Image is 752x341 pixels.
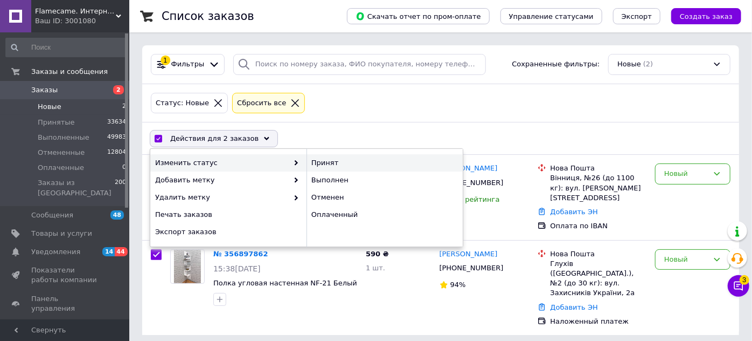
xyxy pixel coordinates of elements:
[551,163,646,173] div: Нова Пошта
[680,12,733,21] span: Создать заказ
[38,102,61,112] span: Новые
[107,118,126,127] span: 33634
[174,250,201,283] img: Фото товару
[617,59,641,70] span: Новые
[643,60,653,68] span: (2)
[38,148,85,158] span: Отмененные
[366,264,385,272] span: 1 шт.
[38,163,84,173] span: Оплаченные
[31,229,92,238] span: Товары и услуги
[38,118,75,127] span: Принятые
[115,178,126,197] span: 200
[356,11,481,21] span: Скачать отчет по пром-оплате
[613,8,660,24] button: Экспорт
[622,12,652,21] span: Экспорт
[162,10,254,23] h1: Список заказов
[170,134,259,144] span: Действия для 2 заказов
[551,259,646,298] div: Глухів ([GEOGRAPHIC_DATA].), №2 (до 30 кг): вул. Захисників України, 2а
[512,59,600,70] span: Сохраненные фильтры:
[664,168,708,180] div: Новый
[155,227,299,237] span: Экспорт заказов
[113,85,124,94] span: 2
[38,178,115,197] span: Заказы из [GEOGRAPHIC_DATA]
[740,275,749,285] span: 3
[31,67,108,77] span: Заказы и сообщения
[35,6,116,16] span: Flamecame. Интернет-магазин мебели для дома и офиса
[5,38,127,57] input: Поиск
[155,158,288,168] span: Изменить статус
[31,210,73,220] span: Сообщения
[551,221,646,231] div: Оплата по IBAN
[660,12,741,20] a: Создать заказ
[122,102,126,112] span: 2
[110,210,124,220] span: 48
[551,317,646,326] div: Наложенный платеж
[366,250,389,258] span: 590 ₴
[551,303,598,311] a: Добавить ЭН
[213,279,357,287] a: Полка угловая настенная NF-21 Белый
[551,249,646,259] div: Нова Пошта
[107,133,126,142] span: 49983
[171,59,205,70] span: Фильтры
[122,163,126,173] span: 0
[509,12,594,21] span: Управление статусами
[102,247,115,256] span: 14
[213,264,261,273] span: 15:38[DATE]
[155,193,288,202] span: Удалить метку
[671,8,741,24] button: Создать заказ
[213,250,268,258] a: № 356897862
[307,172,463,189] div: Выполнен
[664,254,708,265] div: Новый
[38,133,89,142] span: Выполненные
[500,8,602,24] button: Управление статусами
[31,247,80,257] span: Уведомления
[115,247,127,256] span: 44
[235,98,288,109] div: Сбросить все
[551,173,646,203] div: Вінниця, №26 (до 1100 кг): вул. [PERSON_NAME][STREET_ADDRESS]
[307,189,463,206] div: Отменен
[155,175,288,185] span: Добавить метку
[450,281,466,289] span: 94%
[107,148,126,158] span: 12804
[307,154,463,172] div: Принят
[31,85,58,95] span: Заказы
[155,210,299,220] span: Печать заказов
[31,294,100,313] span: Панель управления
[307,206,463,223] div: Оплаченный
[440,163,498,174] a: [PERSON_NAME]
[440,249,498,260] a: [PERSON_NAME]
[233,54,486,75] input: Поиск по номеру заказа, ФИО покупателя, номеру телефона, Email, номеру накладной
[31,265,100,285] span: Показатели работы компании
[35,16,129,26] div: Ваш ID: 3001080
[161,56,170,65] div: 1
[170,249,205,284] a: Фото товару
[551,208,598,216] a: Добавить ЭН
[154,98,211,109] div: Статус: Новые
[440,179,504,187] span: [PHONE_NUMBER]
[347,8,490,24] button: Скачать отчет по пром-оплате
[450,195,500,203] span: Без рейтинга
[440,264,504,272] span: [PHONE_NUMBER]
[728,275,749,297] button: Чат с покупателем3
